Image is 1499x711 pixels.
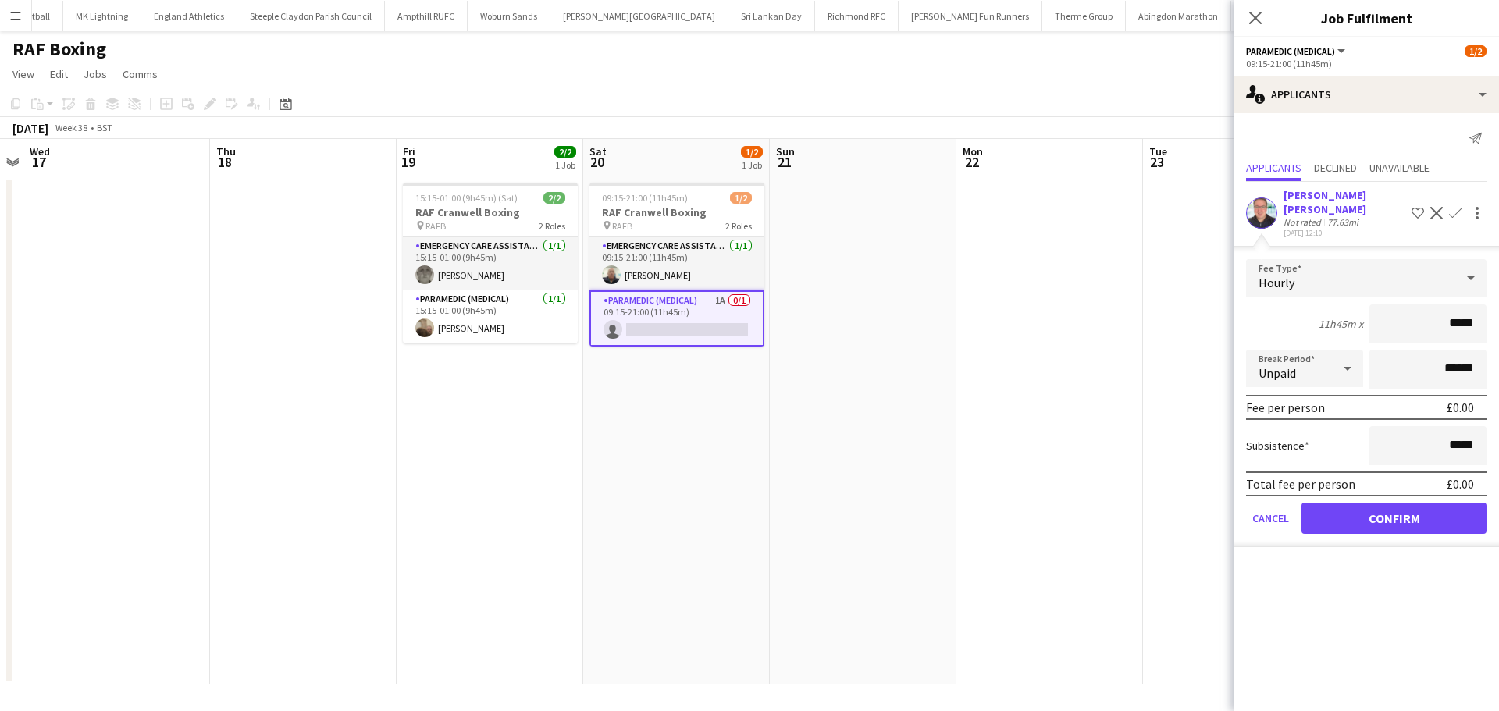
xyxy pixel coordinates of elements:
[730,192,752,204] span: 1/2
[1246,503,1295,534] button: Cancel
[589,183,764,347] app-job-card: 09:15-21:00 (11h45m)1/2RAF Cranwell Boxing RAFB2 RolesEmergency Care Assistant (Medical)1/109:15-...
[725,220,752,232] span: 2 Roles
[415,192,518,204] span: 15:15-01:00 (9h45m) (Sat)
[30,144,50,158] span: Wed
[776,144,795,158] span: Sun
[12,37,106,61] h1: RAF Boxing
[1246,400,1325,415] div: Fee per person
[425,220,446,232] span: RAFB
[1301,503,1487,534] button: Confirm
[1259,365,1296,381] span: Unpaid
[1042,1,1126,31] button: Therme Group
[960,153,983,171] span: 22
[539,220,565,232] span: 2 Roles
[602,192,688,204] span: 09:15-21:00 (11h45m)
[403,183,578,343] app-job-card: 15:15-01:00 (9h45m) (Sat)2/2RAF Cranwell Boxing RAFB2 RolesEmergency Care Assistant (Medical)1/11...
[1324,216,1362,228] div: 77.63mi
[1447,476,1474,492] div: £0.00
[774,153,795,171] span: 21
[1147,153,1167,171] span: 23
[741,146,763,158] span: 1/2
[50,67,68,81] span: Edit
[1259,275,1294,290] span: Hourly
[1284,216,1324,228] div: Not rated
[237,1,385,31] button: Steeple Claydon Parish Council
[84,67,107,81] span: Jobs
[141,1,237,31] button: England Athletics
[1149,144,1167,158] span: Tue
[589,205,764,219] h3: RAF Cranwell Boxing
[12,120,48,136] div: [DATE]
[1234,76,1499,113] div: Applicants
[27,153,50,171] span: 17
[401,153,415,171] span: 19
[1465,45,1487,57] span: 1/2
[6,64,41,84] a: View
[63,1,141,31] button: MK Lightning
[899,1,1042,31] button: [PERSON_NAME] Fun Runners
[543,192,565,204] span: 2/2
[587,153,607,171] span: 20
[1369,162,1430,173] span: Unavailable
[589,237,764,290] app-card-role: Emergency Care Assistant (Medical)1/109:15-21:00 (11h45m)[PERSON_NAME]
[589,290,764,347] app-card-role: Paramedic (Medical)1A0/109:15-21:00 (11h45m)
[97,122,112,133] div: BST
[12,67,34,81] span: View
[589,144,607,158] span: Sat
[403,144,415,158] span: Fri
[214,153,236,171] span: 18
[1246,476,1355,492] div: Total fee per person
[1284,228,1405,238] div: [DATE] 12:10
[550,1,728,31] button: [PERSON_NAME][GEOGRAPHIC_DATA]
[1234,8,1499,28] h3: Job Fulfilment
[468,1,550,31] button: Woburn Sands
[216,144,236,158] span: Thu
[1246,162,1301,173] span: Applicants
[116,64,164,84] a: Comms
[1126,1,1231,31] button: Abingdon Marathon
[44,64,74,84] a: Edit
[403,205,578,219] h3: RAF Cranwell Boxing
[77,64,113,84] a: Jobs
[1447,400,1474,415] div: £0.00
[1246,45,1335,57] span: Paramedic (Medical)
[1319,317,1363,331] div: 11h45m x
[1231,1,1355,31] button: English Schools Athletics
[963,144,983,158] span: Mon
[612,220,632,232] span: RAFB
[1246,439,1309,453] label: Subsistence
[403,237,578,290] app-card-role: Emergency Care Assistant (Medical)1/115:15-01:00 (9h45m)[PERSON_NAME]
[123,67,158,81] span: Comms
[403,290,578,343] app-card-role: Paramedic (Medical)1/115:15-01:00 (9h45m)[PERSON_NAME]
[385,1,468,31] button: Ampthill RUFC
[1246,58,1487,69] div: 09:15-21:00 (11h45m)
[554,146,576,158] span: 2/2
[728,1,815,31] button: Sri Lankan Day
[815,1,899,31] button: Richmond RFC
[1246,45,1348,57] button: Paramedic (Medical)
[555,159,575,171] div: 1 Job
[1314,162,1357,173] span: Declined
[1284,188,1405,216] div: [PERSON_NAME] [PERSON_NAME]
[742,159,762,171] div: 1 Job
[52,122,91,133] span: Week 38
